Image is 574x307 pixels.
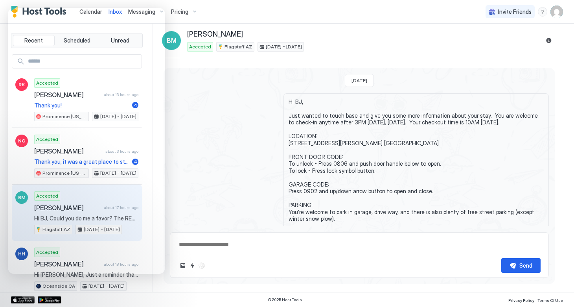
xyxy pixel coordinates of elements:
[38,296,61,303] a: Google Play Store
[187,30,243,39] span: [PERSON_NAME]
[178,261,188,270] button: Upload image
[8,8,165,274] iframe: Intercom live chat
[538,7,547,17] div: menu
[8,280,27,299] iframe: Intercom live chat
[42,283,75,290] span: Oceanside CA
[508,296,534,304] a: Privacy Policy
[550,6,563,18] div: User profile
[88,283,125,290] span: [DATE] - [DATE]
[544,36,554,45] button: Reservation information
[188,261,197,270] button: Quick reply
[537,298,563,303] span: Terms Of Use
[167,36,177,45] span: BM
[11,6,70,18] a: Host Tools Logo
[289,98,544,298] span: Hi BJ, Just wanted to touch base and give you some more information about your stay. You are welc...
[189,43,211,50] span: Accepted
[109,7,122,16] a: Inbox
[34,271,138,278] span: Hi [PERSON_NAME], Just a reminder that your check-out is [DATE] at 10AM. How to checkout: 1. Plea...
[171,8,188,15] span: Pricing
[537,296,563,304] a: Terms Of Use
[11,296,35,303] a: App Store
[351,78,367,83] span: [DATE]
[224,43,252,50] span: Flagstaff AZ
[268,297,302,302] span: © 2025 Host Tools
[79,7,102,16] a: Calendar
[501,258,541,273] button: Send
[498,8,532,15] span: Invite Friends
[508,298,534,303] span: Privacy Policy
[519,261,532,270] div: Send
[266,43,302,50] span: [DATE] - [DATE]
